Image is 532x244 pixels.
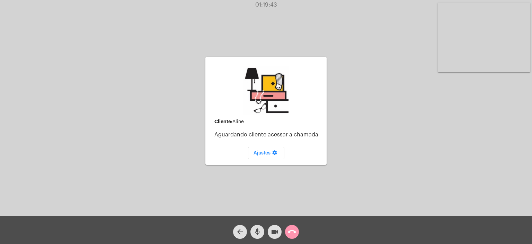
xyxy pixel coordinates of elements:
mat-icon: arrow_back [236,228,244,236]
div: Aline [214,119,321,125]
span: Ajustes [254,151,279,155]
p: Aguardando cliente acessar a chamada [214,132,321,138]
mat-icon: settings [271,150,279,158]
button: Ajustes [248,147,284,159]
img: b0638e37-6cf5-c2ab-24d1-898c32f64f7f.jpg [243,66,288,115]
mat-icon: call_end [288,228,296,236]
mat-icon: mic [253,228,261,236]
mat-icon: videocam [271,228,279,236]
strong: Cliente: [214,119,232,124]
span: 01:19:43 [255,2,277,8]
